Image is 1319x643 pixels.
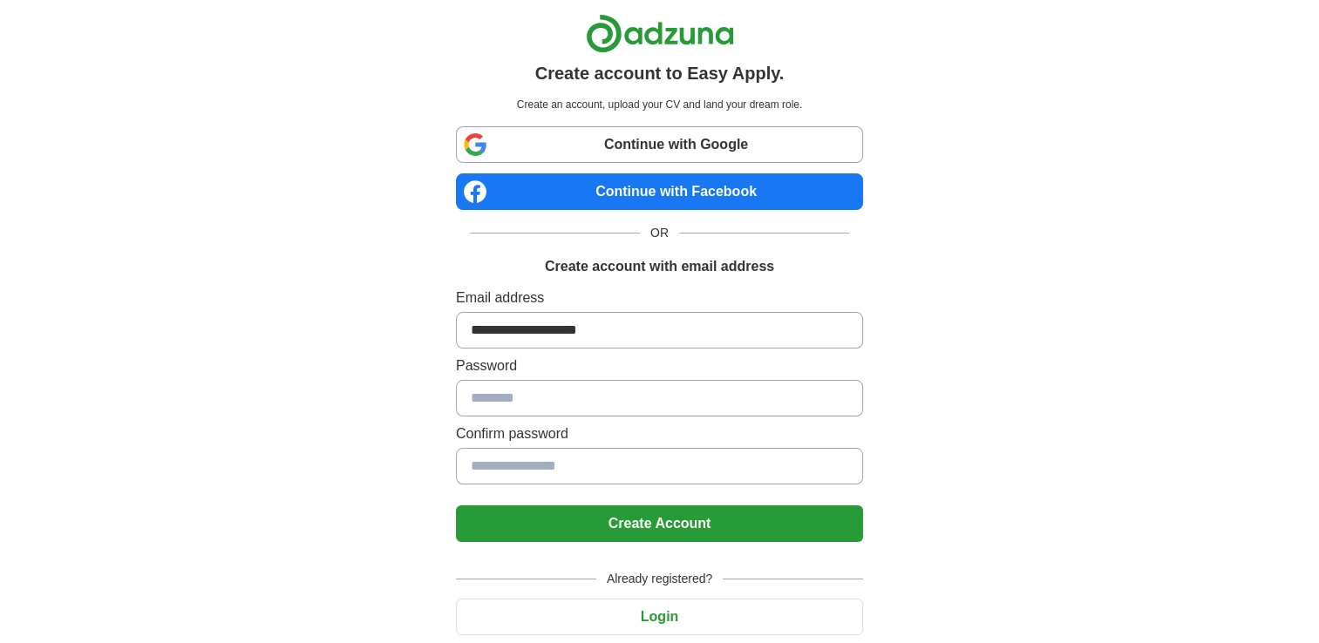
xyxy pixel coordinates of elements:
a: Continue with Facebook [456,173,863,210]
h1: Create account to Easy Apply. [535,60,785,86]
span: OR [640,224,679,242]
label: Email address [456,288,863,308]
label: Password [456,355,863,376]
a: Continue with Google [456,126,863,163]
label: Confirm password [456,423,863,444]
img: Adzuna logo [586,14,734,53]
span: Already registered? [596,570,723,588]
button: Create Account [456,505,863,542]
h1: Create account with email address [545,256,774,277]
p: Create an account, upload your CV and land your dream role. [459,97,860,112]
button: Login [456,599,863,635]
a: Login [456,609,863,624]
